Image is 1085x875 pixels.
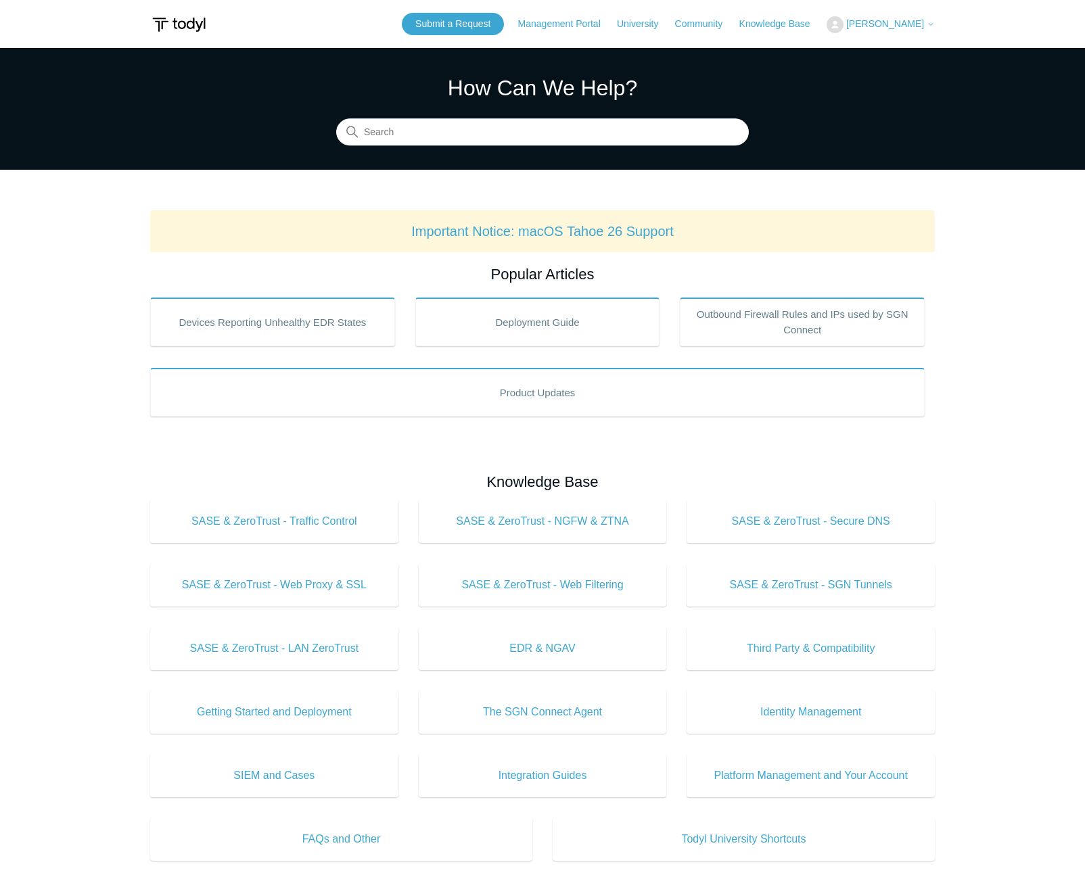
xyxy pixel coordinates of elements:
span: SASE & ZeroTrust - LAN ZeroTrust [170,640,378,657]
span: Platform Management and Your Account [707,767,915,784]
a: FAQs and Other [150,818,532,861]
span: SASE & ZeroTrust - Web Proxy & SSL [170,577,378,593]
span: SASE & ZeroTrust - Traffic Control [170,513,378,529]
a: SIEM and Cases [150,754,398,797]
span: FAQs and Other [170,831,512,847]
a: Devices Reporting Unhealthy EDR States [150,298,395,346]
span: [PERSON_NAME] [846,18,924,29]
a: Identity Management [687,690,935,734]
a: Integration Guides [419,754,667,797]
a: The SGN Connect Agent [419,690,667,734]
span: SASE & ZeroTrust - Secure DNS [707,513,915,529]
span: SASE & ZeroTrust - SGN Tunnels [707,577,915,593]
a: Todyl University Shortcuts [553,818,935,861]
span: Third Party & Compatibility [707,640,915,657]
a: Third Party & Compatibility [687,627,935,670]
span: SIEM and Cases [170,767,378,784]
a: Product Updates [150,368,925,417]
a: Knowledge Base [739,17,824,31]
h2: Knowledge Base [150,471,935,493]
span: SASE & ZeroTrust - NGFW & ZTNA [439,513,647,529]
a: Important Notice: macOS Tahoe 26 Support [411,224,674,239]
span: The SGN Connect Agent [439,704,647,720]
span: EDR & NGAV [439,640,647,657]
a: SASE & ZeroTrust - NGFW & ZTNA [419,500,667,543]
a: SASE & ZeroTrust - Web Filtering [419,563,667,607]
a: SASE & ZeroTrust - SGN Tunnels [687,563,935,607]
a: SASE & ZeroTrust - Web Proxy & SSL [150,563,398,607]
a: SASE & ZeroTrust - Traffic Control [150,500,398,543]
a: Outbound Firewall Rules and IPs used by SGN Connect [680,298,925,346]
a: Platform Management and Your Account [687,754,935,797]
img: Todyl Support Center Help Center home page [150,12,208,37]
span: Identity Management [707,704,915,720]
a: Submit a Request [402,13,504,35]
a: Management Portal [518,17,614,31]
h1: How Can We Help? [336,72,749,104]
input: Search [336,119,749,146]
a: University [617,17,672,31]
a: SASE & ZeroTrust - LAN ZeroTrust [150,627,398,670]
a: SASE & ZeroTrust - Secure DNS [687,500,935,543]
span: Todyl University Shortcuts [573,831,915,847]
a: Getting Started and Deployment [150,690,398,734]
a: Deployment Guide [415,298,660,346]
a: EDR & NGAV [419,627,667,670]
h2: Popular Articles [150,263,935,285]
button: [PERSON_NAME] [827,16,935,33]
span: Getting Started and Deployment [170,704,378,720]
span: SASE & ZeroTrust - Web Filtering [439,577,647,593]
a: Community [675,17,737,31]
span: Integration Guides [439,767,647,784]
